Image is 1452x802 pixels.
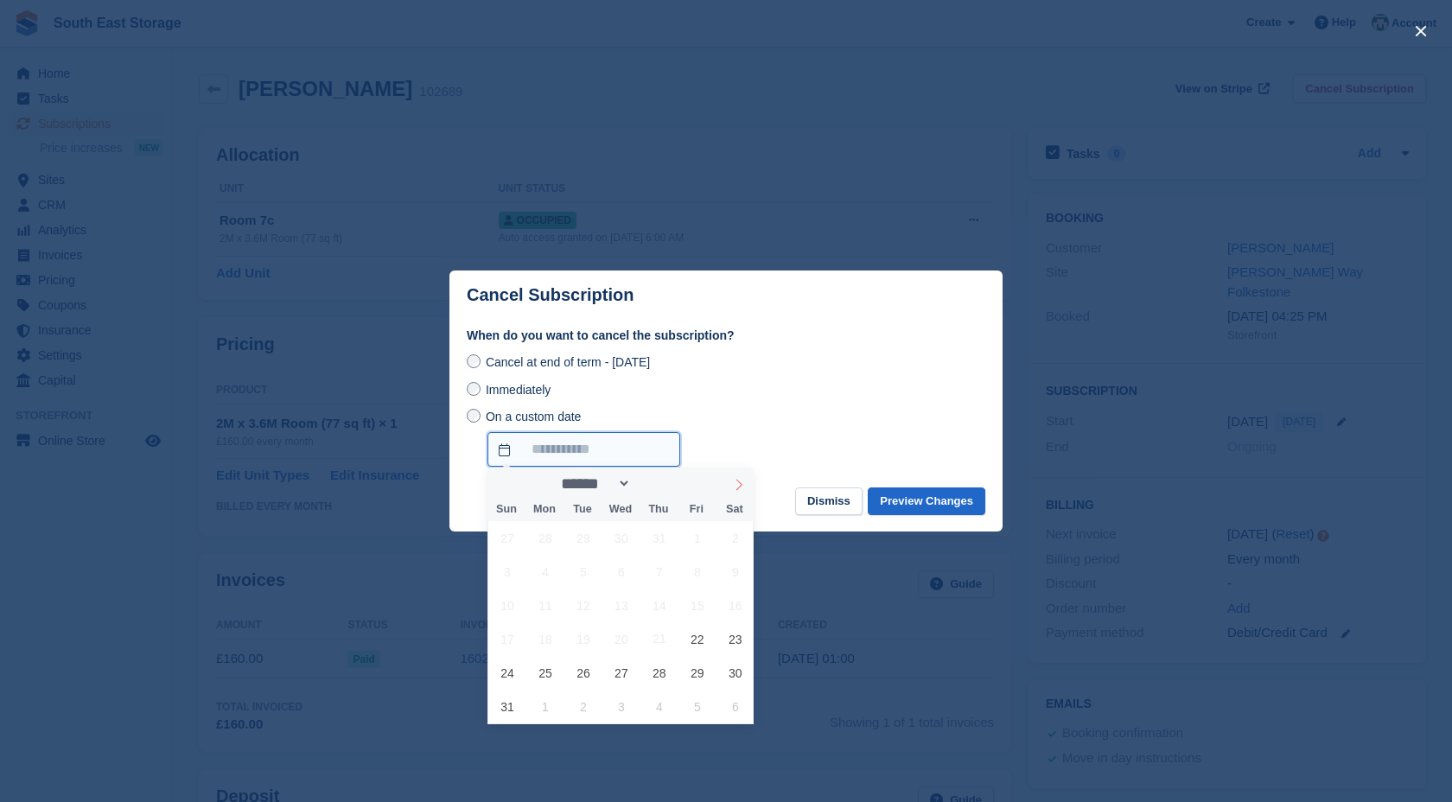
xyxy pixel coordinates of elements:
span: Sun [487,504,525,515]
span: August 22, 2025 [680,622,714,656]
span: Wed [602,504,640,515]
input: On a custom date [487,432,680,467]
span: August 24, 2025 [490,656,524,690]
button: Dismiss [795,487,863,516]
span: August 25, 2025 [528,656,562,690]
span: July 30, 2025 [604,521,638,555]
p: Cancel Subscription [467,285,634,305]
span: August 21, 2025 [642,622,676,656]
span: August 19, 2025 [566,622,600,656]
span: August 10, 2025 [490,589,524,622]
span: On a custom date [486,410,582,423]
button: close [1407,17,1435,45]
span: August 9, 2025 [718,555,752,589]
span: August 23, 2025 [718,622,752,656]
span: August 4, 2025 [528,555,562,589]
span: August 16, 2025 [718,589,752,622]
span: Tue [564,504,602,515]
span: August 5, 2025 [566,555,600,589]
span: July 29, 2025 [566,521,600,555]
span: August 15, 2025 [680,589,714,622]
span: August 2, 2025 [718,521,752,555]
span: September 6, 2025 [718,690,752,723]
span: Cancel at end of term - [DATE] [486,355,650,369]
input: Cancel at end of term - [DATE] [467,354,481,368]
span: August 14, 2025 [642,589,676,622]
span: August 27, 2025 [604,656,638,690]
span: Mon [525,504,564,515]
span: August 18, 2025 [528,622,562,656]
span: August 6, 2025 [604,555,638,589]
span: July 28, 2025 [528,521,562,555]
span: July 31, 2025 [642,521,676,555]
span: August 8, 2025 [680,555,714,589]
span: August 11, 2025 [528,589,562,622]
input: On a custom date [467,409,481,423]
span: Thu [640,504,678,515]
span: Sat [716,504,754,515]
span: August 28, 2025 [642,656,676,690]
span: September 3, 2025 [604,690,638,723]
span: August 1, 2025 [680,521,714,555]
span: August 7, 2025 [642,555,676,589]
span: August 29, 2025 [680,656,714,690]
span: September 4, 2025 [642,690,676,723]
span: September 2, 2025 [566,690,600,723]
span: August 12, 2025 [566,589,600,622]
span: August 3, 2025 [490,555,524,589]
span: August 26, 2025 [566,656,600,690]
span: August 20, 2025 [604,622,638,656]
select: Month [556,474,632,493]
input: Year [631,474,685,493]
span: Fri [678,504,716,515]
span: July 27, 2025 [490,521,524,555]
span: August 30, 2025 [718,656,752,690]
input: Immediately [467,382,481,396]
span: September 1, 2025 [528,690,562,723]
span: August 17, 2025 [490,622,524,656]
label: When do you want to cancel the subscription? [467,327,985,345]
button: Preview Changes [868,487,985,516]
span: August 13, 2025 [604,589,638,622]
span: September 5, 2025 [680,690,714,723]
span: Immediately [486,383,551,397]
span: August 31, 2025 [490,690,524,723]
